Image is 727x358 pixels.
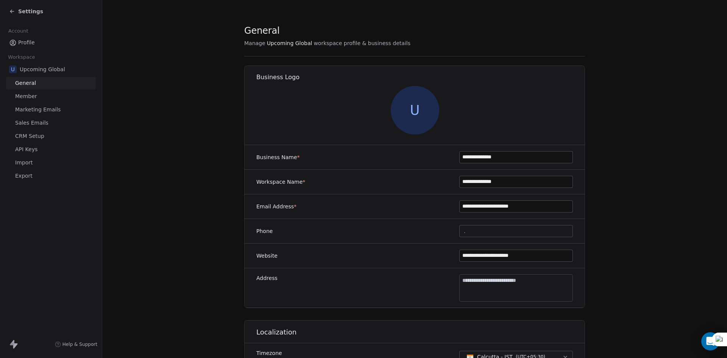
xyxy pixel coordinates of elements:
label: Phone [256,227,273,235]
span: Manage [244,39,265,47]
span: API Keys [15,145,37,153]
label: Timezone [256,349,365,357]
span: Help & Support [62,341,97,347]
label: Email Address [256,203,296,210]
span: Export [15,172,33,180]
a: Export [6,170,96,182]
span: workspace profile & business details [314,39,410,47]
a: Profile [6,36,96,49]
a: CRM Setup [6,130,96,142]
label: Workspace Name [256,178,305,186]
span: . [464,227,465,235]
span: Sales Emails [15,119,48,127]
a: General [6,77,96,89]
a: Member [6,90,96,103]
h1: Business Logo [256,73,585,81]
label: Address [256,274,278,282]
a: API Keys [6,143,96,156]
label: Website [256,252,278,260]
span: Marketing Emails [15,106,61,114]
a: Marketing Emails [6,103,96,116]
a: Import [6,156,96,169]
span: Member [15,92,37,100]
a: Settings [9,8,43,15]
span: Upcoming Global [267,39,312,47]
span: General [244,25,280,36]
a: Sales Emails [6,117,96,129]
span: U [9,66,17,73]
h1: Localization [256,328,585,337]
div: Open Intercom Messenger [701,332,719,350]
button: . [459,225,573,237]
span: General [15,79,36,87]
label: Business Name [256,153,300,161]
span: Workspace [5,52,38,63]
span: Upcoming Global [20,66,65,73]
span: Profile [18,39,35,47]
span: CRM Setup [15,132,44,140]
span: Import [15,159,33,167]
span: U [391,86,439,134]
span: Settings [18,8,43,15]
span: Account [5,25,31,37]
a: Help & Support [55,341,97,347]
